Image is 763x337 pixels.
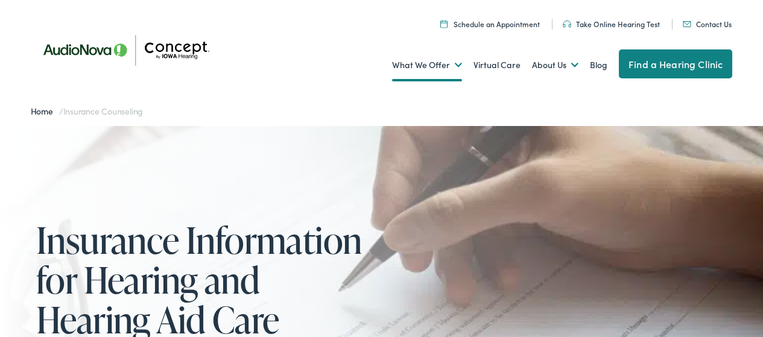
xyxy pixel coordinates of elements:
[619,49,732,78] a: Find a Hearing Clinic
[440,19,540,29] a: Schedule an Appointment
[563,19,660,29] a: Take Online Hearing Test
[392,43,462,87] a: What We Offer
[473,43,521,87] a: Virtual Care
[683,19,732,29] a: Contact Us
[590,43,607,87] a: Blog
[532,43,578,87] a: About Us
[440,20,448,28] img: A calendar icon to schedule an appointment at Concept by Iowa Hearing.
[31,105,144,117] span: /
[63,105,144,117] span: Insurance Counseling
[31,105,59,117] a: Home
[563,20,571,28] img: utility icon
[683,21,691,27] img: utility icon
